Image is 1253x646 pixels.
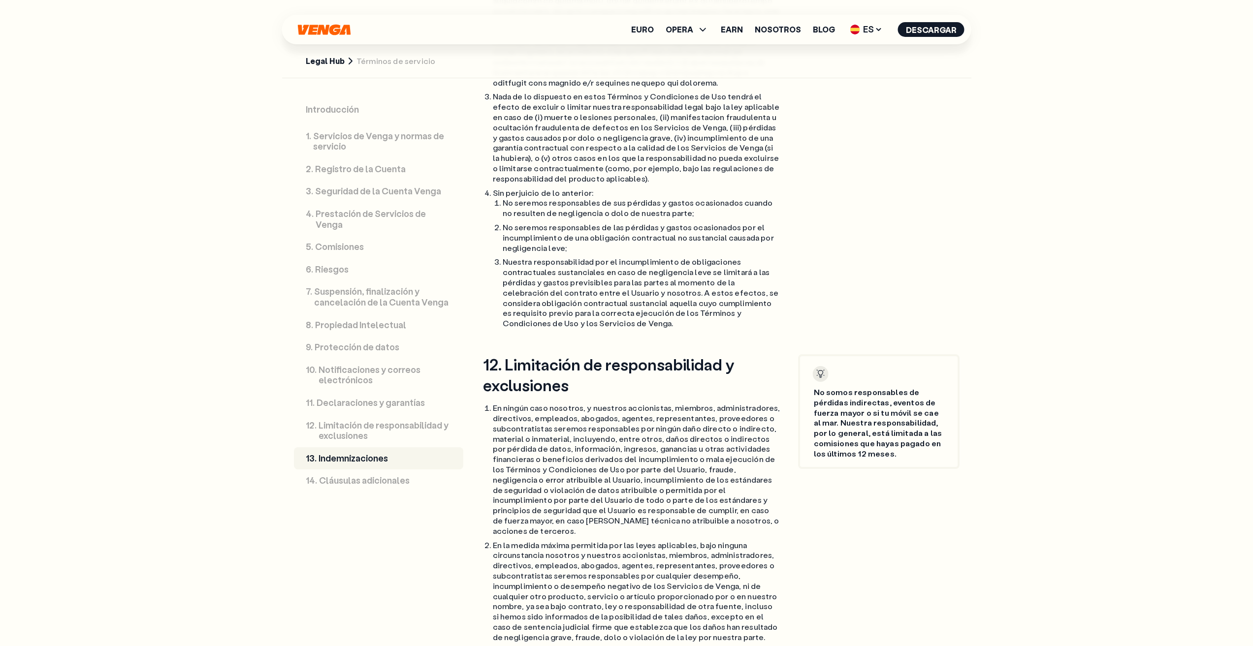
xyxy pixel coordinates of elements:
[319,475,410,486] p: Cláusulas adicionales
[306,398,315,408] div: 11 .
[306,104,359,115] p: Introducción
[666,26,693,33] span: OPERA
[314,286,451,308] p: Suspensión, finalización y cancelación de la Cuenta Venga
[483,354,780,395] h2: 12. Limitación de responsabilidad y exclusiones
[315,186,441,197] p: Seguridad de la Cuenta Venga
[319,420,451,441] p: Limitación de responsabilidad y exclusiones
[294,359,463,392] a: 10.Notificaciones y correos electrónicos
[813,26,835,33] a: Blog
[503,222,780,253] li: No seremos responsables de las pérdidas y gastos ocasionados por el incumplimiento de una obligac...
[294,203,463,236] a: 4.Prestación de Servicios de Venga
[315,320,406,331] p: Propiedad Intelectual
[306,56,345,66] a: Legal Hub
[294,447,463,470] a: 13.Indemnizaciones
[721,26,743,33] a: Earn
[755,26,801,33] a: Nosotros
[294,94,463,125] a: Introducción
[306,365,317,375] div: 10 .
[503,198,780,218] li: No seremos responsables de sus pérdidas y gastos ocasionados cuando no resulten de negligencia o ...
[306,131,311,142] div: 1 .
[306,475,317,486] div: 14 .
[493,403,780,536] li: En ningún caso nosotros, y nuestros accionistas, miembros, administradores, directivos, empleados...
[313,131,451,152] p: Servicios de Venga y normas de servicio
[306,264,313,275] div: 6 .
[356,56,435,66] span: Términos de servicio
[493,188,780,329] li: Sin perjuicio de lo anterior:
[294,258,463,281] a: 6.Riesgos
[316,209,451,230] p: Prestación de Servicios de Venga
[306,453,317,464] div: 13 .
[294,236,463,258] a: 5.Comisiones
[306,320,313,331] div: 8 .
[306,286,312,297] div: 7 .
[847,22,886,37] span: ES
[294,280,463,313] a: 7.Suspensión, finalización y cancelación de la Cuenta Venga
[297,24,352,35] svg: Inicio
[315,342,399,353] p: Protección de datos
[306,209,314,219] div: 4 .
[294,314,463,337] a: 8.Propiedad Intelectual
[315,242,364,252] p: Comisiones
[306,420,317,431] div: 12 .
[319,453,388,464] p: Indemnizaciones
[631,26,654,33] a: Euro
[306,186,313,197] div: 3 .
[294,414,463,447] a: 12.Limitación de responsabilidad y exclusiones
[503,257,780,329] li: Nuestra responsabilidad por el incumplimiento de obligaciones contractuales sustanciales en caso ...
[306,242,313,252] div: 5 .
[315,164,406,175] p: Registro de la Cuenta
[294,125,463,158] a: 1.Servicios de Venga y normas de servicio
[306,342,313,353] div: 9 .
[850,25,860,34] img: flag-es
[294,392,463,414] a: 11.Declaraciones y garantías
[666,24,709,35] span: OPERA
[294,158,463,181] a: 2.Registro de la Cuenta
[294,469,463,492] a: 14.Cláusulas adicionales
[306,164,313,175] div: 2 .
[493,92,780,184] li: Nada de lo dispuesto en estos Términos y Condiciones de Uso tendrá el efecto de excluir o limitar...
[315,264,349,275] p: Riesgos
[319,365,451,386] p: Notificaciones y correos electrónicos
[493,540,780,643] li: En la medida máxima permitida por las leyes aplicables, bajo ninguna circunstancia nosotros y nue...
[814,387,944,459] p: No somos responsables de pérdidas indirectas, eventos de fuerza mayor o si tu móvil se cae al mar...
[317,398,425,408] p: Declaraciones y garantías
[898,22,964,37] button: Descargar
[294,336,463,359] a: 9.Protección de datos
[294,180,463,203] a: 3.Seguridad de la Cuenta Venga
